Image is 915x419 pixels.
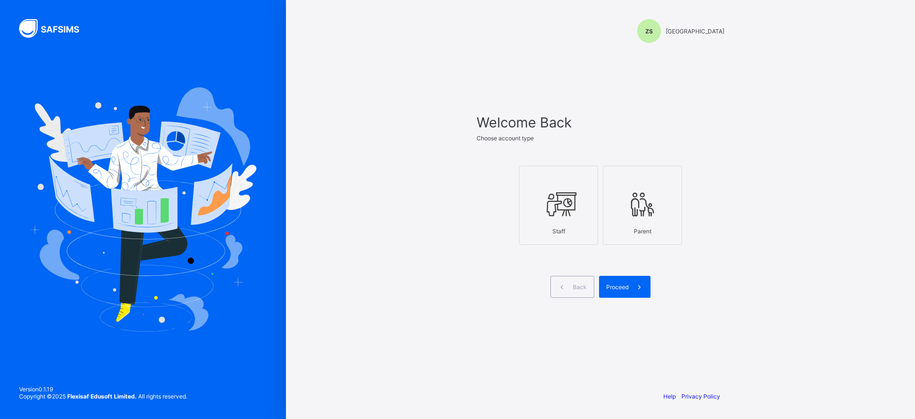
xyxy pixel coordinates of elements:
span: Version 0.1.19 [19,386,187,393]
span: Choose account type [477,135,534,142]
span: Copyright © 2025 All rights reserved. [19,393,187,400]
span: ZS [645,28,653,35]
a: Help [663,393,676,400]
span: [GEOGRAPHIC_DATA] [666,28,724,35]
span: Welcome Back [477,114,724,131]
strong: Flexisaf Edusoft Limited. [67,393,137,400]
div: Staff [524,223,593,240]
span: Back [573,283,587,291]
div: Parent [608,223,677,240]
img: Hero Image [30,87,256,332]
span: Proceed [606,283,629,291]
a: Privacy Policy [681,393,720,400]
img: SAFSIMS Logo [19,19,91,38]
